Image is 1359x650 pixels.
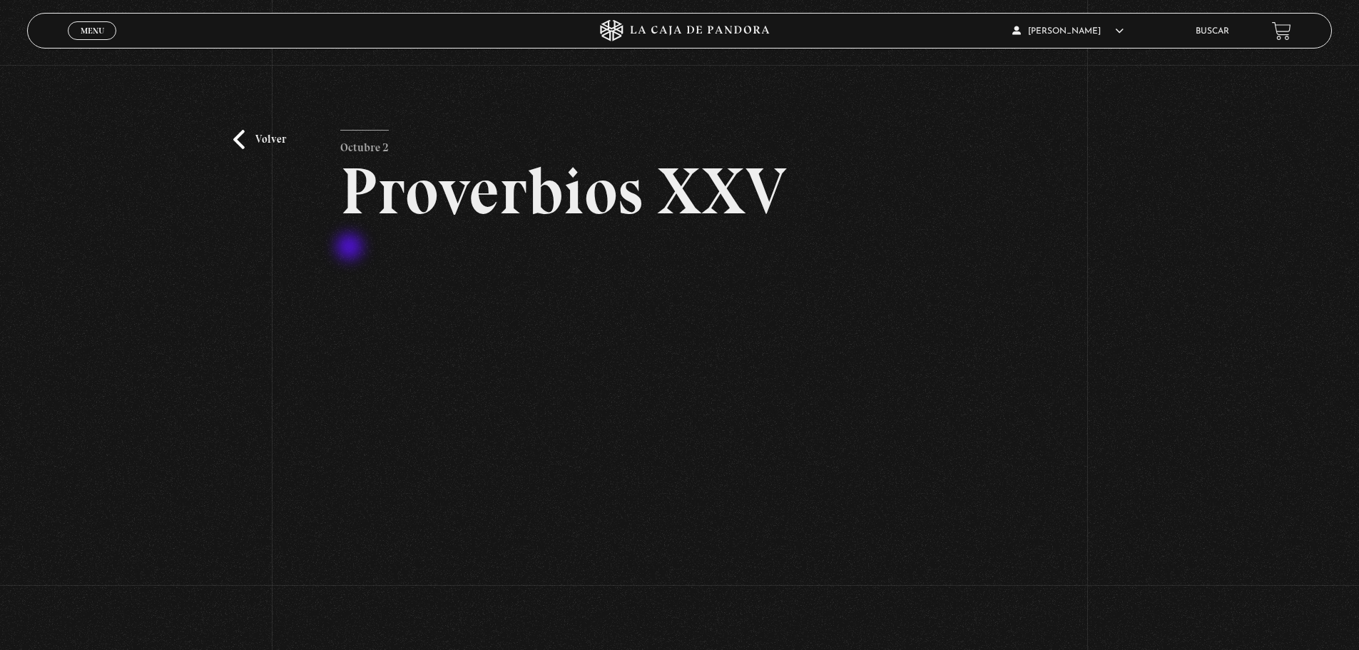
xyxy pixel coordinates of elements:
p: Octubre 2 [340,130,389,158]
a: Volver [233,130,286,149]
h2: Proverbios XXV [340,158,1019,224]
span: [PERSON_NAME] [1012,27,1124,36]
a: View your shopping cart [1272,21,1291,41]
span: Cerrar [76,39,109,49]
a: Buscar [1196,27,1229,36]
span: Menu [81,26,104,35]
